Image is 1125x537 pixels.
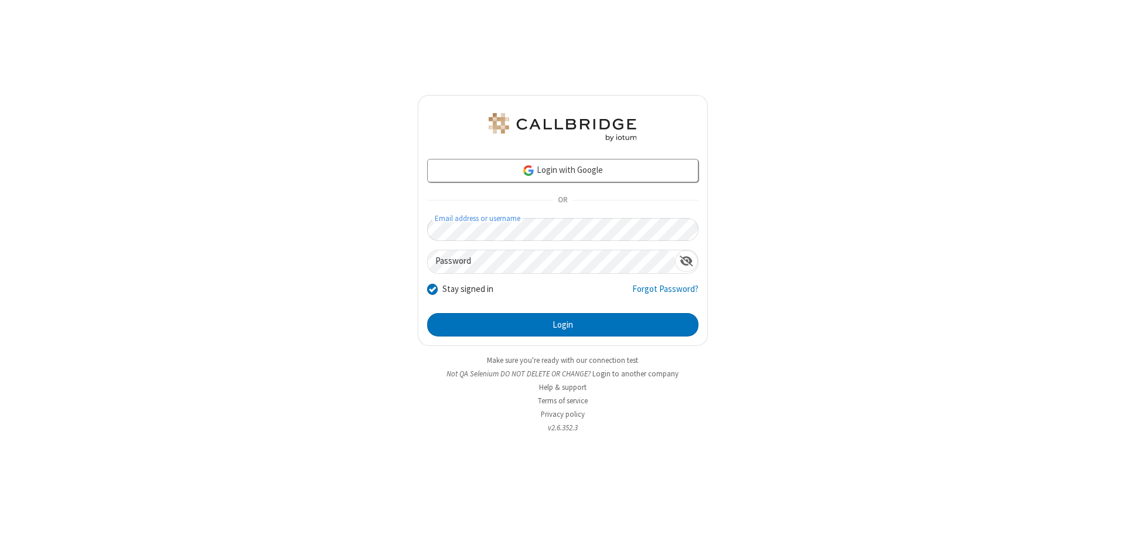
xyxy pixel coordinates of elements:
a: Privacy policy [541,409,585,419]
input: Password [428,250,675,273]
a: Terms of service [538,396,588,406]
a: Forgot Password? [632,283,698,305]
li: Not QA Selenium DO NOT DELETE OR CHANGE? [418,368,708,379]
img: google-icon.png [522,164,535,177]
li: v2.6.352.3 [418,422,708,433]
input: Email address or username [427,218,698,241]
label: Stay signed in [442,283,493,296]
button: Login to another company [592,368,679,379]
span: OR [553,192,572,209]
a: Make sure you're ready with our connection test [487,355,638,365]
a: Login with Google [427,159,698,182]
a: Help & support [539,382,587,392]
button: Login [427,313,698,337]
img: QA Selenium DO NOT DELETE OR CHANGE [486,113,639,141]
div: Show password [675,250,698,272]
